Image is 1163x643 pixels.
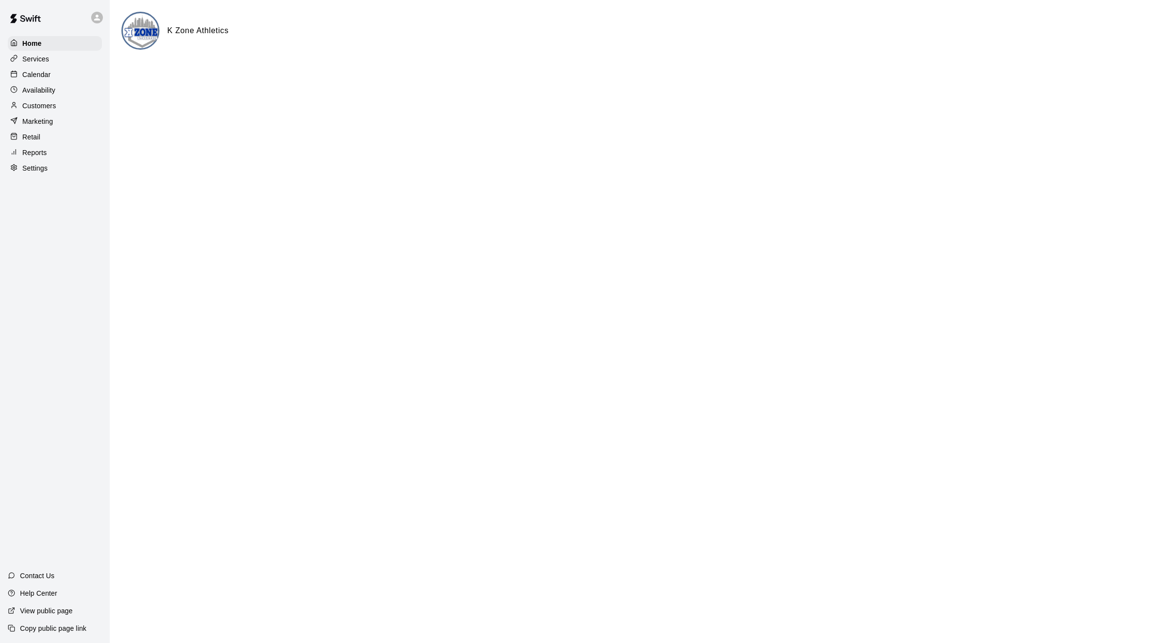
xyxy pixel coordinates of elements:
[22,148,47,157] p: Reports
[8,67,102,82] a: Calendar
[22,163,48,173] p: Settings
[8,52,102,66] a: Services
[22,54,49,64] p: Services
[22,85,56,95] p: Availability
[22,101,56,111] p: Customers
[22,39,42,48] p: Home
[123,13,159,50] img: K Zone Athletics logo
[8,161,102,175] a: Settings
[8,98,102,113] a: Customers
[20,571,55,581] p: Contact Us
[8,83,102,97] a: Availability
[8,36,102,51] a: Home
[8,145,102,160] a: Reports
[22,117,53,126] p: Marketing
[167,24,229,37] h6: K Zone Athletics
[22,132,40,142] p: Retail
[20,606,73,616] p: View public page
[20,588,57,598] p: Help Center
[20,624,86,633] p: Copy public page link
[8,130,102,144] a: Retail
[22,70,51,79] p: Calendar
[8,114,102,129] a: Marketing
